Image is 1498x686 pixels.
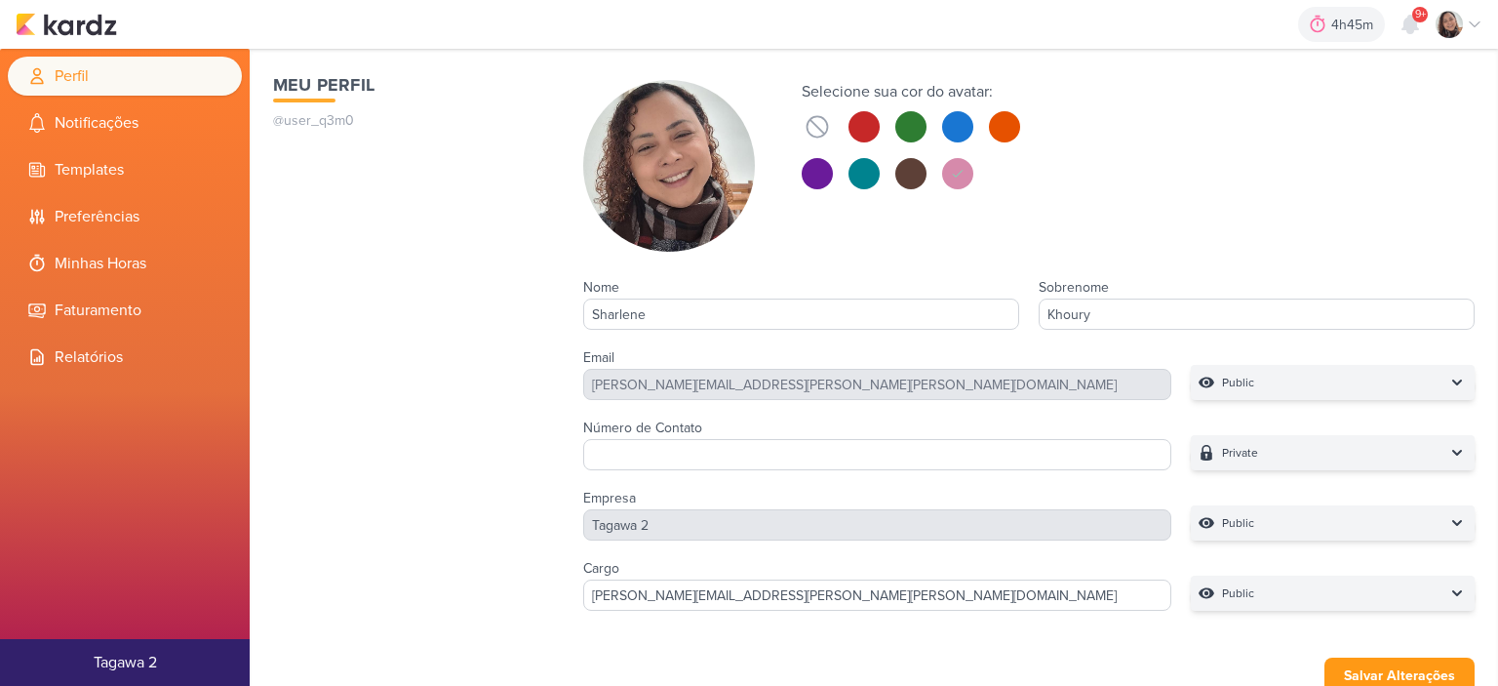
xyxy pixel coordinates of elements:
label: Email [583,349,614,366]
span: 9+ [1415,7,1426,22]
img: Sharlene Khoury [1436,11,1463,38]
div: 4h45m [1331,15,1379,35]
div: [PERSON_NAME][EMAIL_ADDRESS][PERSON_NAME][PERSON_NAME][DOMAIN_NAME] [583,369,1171,400]
li: Notificações [8,103,242,142]
p: @user_q3m0 [273,110,544,131]
li: Relatórios [8,338,242,377]
label: Nome [583,279,619,296]
label: Número de Contato [583,420,702,436]
p: Public [1222,373,1254,392]
p: Public [1222,584,1254,603]
div: Selecione sua cor do avatar: [802,80,1020,103]
button: Public [1191,505,1475,541]
h1: Meu Perfil [273,72,544,99]
img: kardz.app [16,13,117,36]
label: Sobrenome [1039,279,1109,296]
button: Public [1191,365,1475,400]
li: Perfil [8,57,242,96]
p: Public [1222,513,1254,533]
li: Preferências [8,197,242,236]
img: Sharlene Khoury [583,80,755,252]
li: Minhas Horas [8,244,242,283]
li: Faturamento [8,291,242,330]
p: Private [1222,443,1258,463]
li: Templates [8,150,242,189]
label: Empresa [583,490,636,506]
button: Public [1191,576,1475,611]
label: Cargo [583,560,619,577]
button: Private [1191,435,1475,470]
